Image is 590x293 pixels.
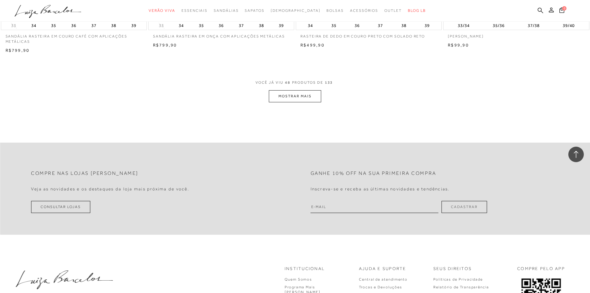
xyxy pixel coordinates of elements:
p: Institucional [285,266,325,272]
a: RASTEIRA DE DEDO EM COURO PRETO COM SOLADO RETO [296,30,442,39]
a: SANDÁLIA RASTEIRA EM ONÇA COM APLICAÇÕES METÁLICAS [148,30,294,39]
a: Relatório de Transparência [433,285,489,289]
a: Políticas de Privacidade [433,277,483,282]
input: E-mail [311,201,439,213]
span: 48 [285,80,291,85]
p: Seus Direitos [433,266,472,272]
span: Outlet [384,8,402,13]
a: SANDÁLIA RASTEIRA EM COURO CAFÉ COM APLICAÇÕES METÁLICAS [1,30,147,44]
a: categoryNavScreenReaderText [149,5,175,16]
button: 34 [306,21,315,30]
button: 34 [177,21,186,30]
span: Sandálias [214,8,238,13]
button: 38 [109,21,118,30]
span: 133 [325,80,333,85]
a: categoryNavScreenReaderText [214,5,238,16]
span: Verão Viva [149,8,175,13]
span: VOCÊ JÁ VIU PRODUTOS DE [256,80,335,85]
p: Ajuda e Suporte [359,266,406,272]
a: categoryNavScreenReaderText [245,5,264,16]
button: 34 [29,21,38,30]
p: COMPRE PELO APP [517,266,565,272]
a: [PERSON_NAME] [443,30,589,39]
span: Acessórios [350,8,378,13]
button: 39/40 [561,21,576,30]
button: MOSTRAR MAIS [269,90,321,102]
h4: Inscreva-se e receba as últimas novidades e tendências. [311,186,450,192]
span: Essenciais [181,8,208,13]
button: 37 [90,21,98,30]
button: 37/38 [526,21,541,30]
img: luiza-barcelos.png [15,270,113,289]
a: categoryNavScreenReaderText [326,5,344,16]
a: categoryNavScreenReaderText [384,5,402,16]
a: categoryNavScreenReaderText [181,5,208,16]
button: 38 [257,21,266,30]
button: 39 [129,21,138,30]
span: BLOG LB [408,8,426,13]
span: R$499,90 [300,42,325,47]
button: 37 [376,21,385,30]
h2: Ganhe 10% off na sua primeira compra [311,171,436,176]
span: R$799,90 [153,42,177,47]
span: R$799,90 [6,48,30,53]
button: 36 [69,21,78,30]
button: 37 [237,21,246,30]
button: 33 [9,23,18,29]
span: 0 [562,6,566,11]
button: 38 [400,21,408,30]
button: 36 [217,21,225,30]
button: 0 [557,7,566,15]
button: 33/34 [456,21,471,30]
span: Sapatos [245,8,264,13]
button: Cadastrar [441,201,487,213]
a: Central de atendimento [359,277,408,282]
a: noSubCategoriesText [271,5,321,16]
button: 35 [49,21,58,30]
button: 39 [423,21,431,30]
h4: Veja as novidades e os destaques da loja mais próxima de você. [31,186,189,192]
span: R$99,90 [448,42,469,47]
button: 33 [157,23,166,29]
button: 36 [353,21,361,30]
span: Bolsas [326,8,344,13]
h2: Compre nas lojas [PERSON_NAME] [31,171,138,176]
a: Trocas e Devoluções [359,285,402,289]
button: 39 [277,21,286,30]
a: Consultar Lojas [31,201,90,213]
button: 35 [197,21,206,30]
button: 35 [330,21,338,30]
button: 35/36 [491,21,506,30]
a: BLOG LB [408,5,426,16]
a: categoryNavScreenReaderText [350,5,378,16]
a: Quem Somos [285,277,312,282]
span: [DEMOGRAPHIC_DATA] [271,8,321,13]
